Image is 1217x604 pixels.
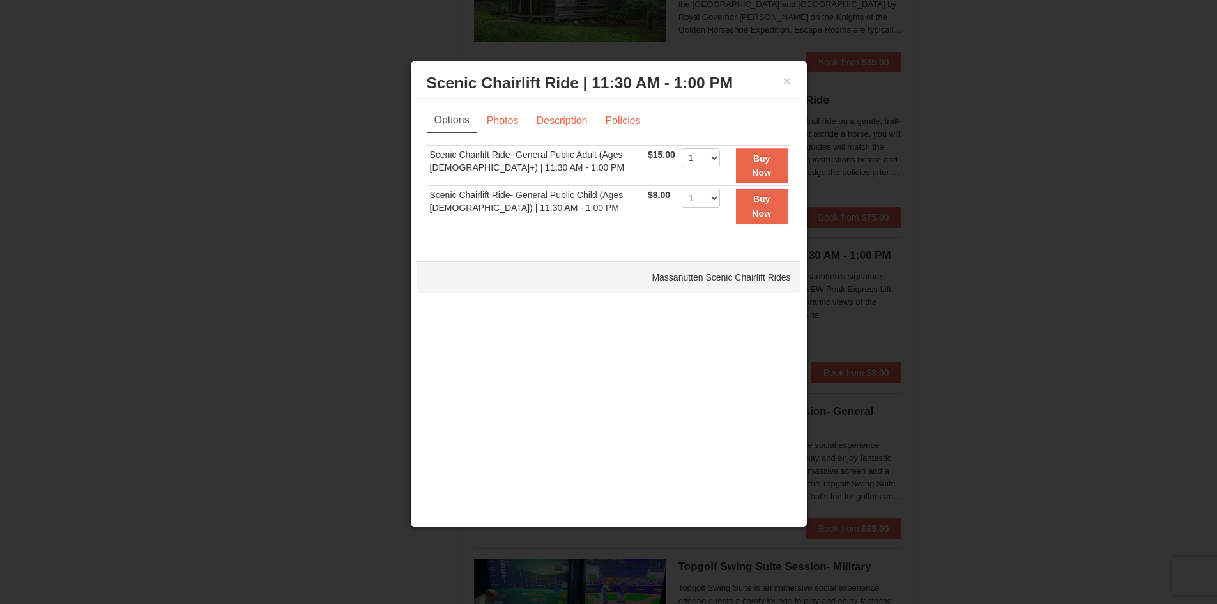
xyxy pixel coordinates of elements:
a: Options [427,109,477,133]
strong: Buy Now [752,194,771,218]
strong: Buy Now [752,153,771,178]
td: Scenic Chairlift Ride- General Public Child (Ages [DEMOGRAPHIC_DATA]) | 11:30 AM - 1:00 PM [427,186,645,226]
button: Buy Now [736,189,788,224]
a: Description [528,109,595,133]
div: Massanutten Scenic Chairlift Rides [417,261,800,293]
button: × [783,75,791,88]
td: Scenic Chairlift Ride- General Public Adult (Ages [DEMOGRAPHIC_DATA]+) | 11:30 AM - 1:00 PM [427,145,645,186]
h3: Scenic Chairlift Ride | 11:30 AM - 1:00 PM [427,74,791,93]
button: Buy Now [736,148,788,183]
a: Policies [597,109,648,133]
span: $8.00 [648,190,670,200]
span: $15.00 [648,150,675,160]
a: Photos [478,109,527,133]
